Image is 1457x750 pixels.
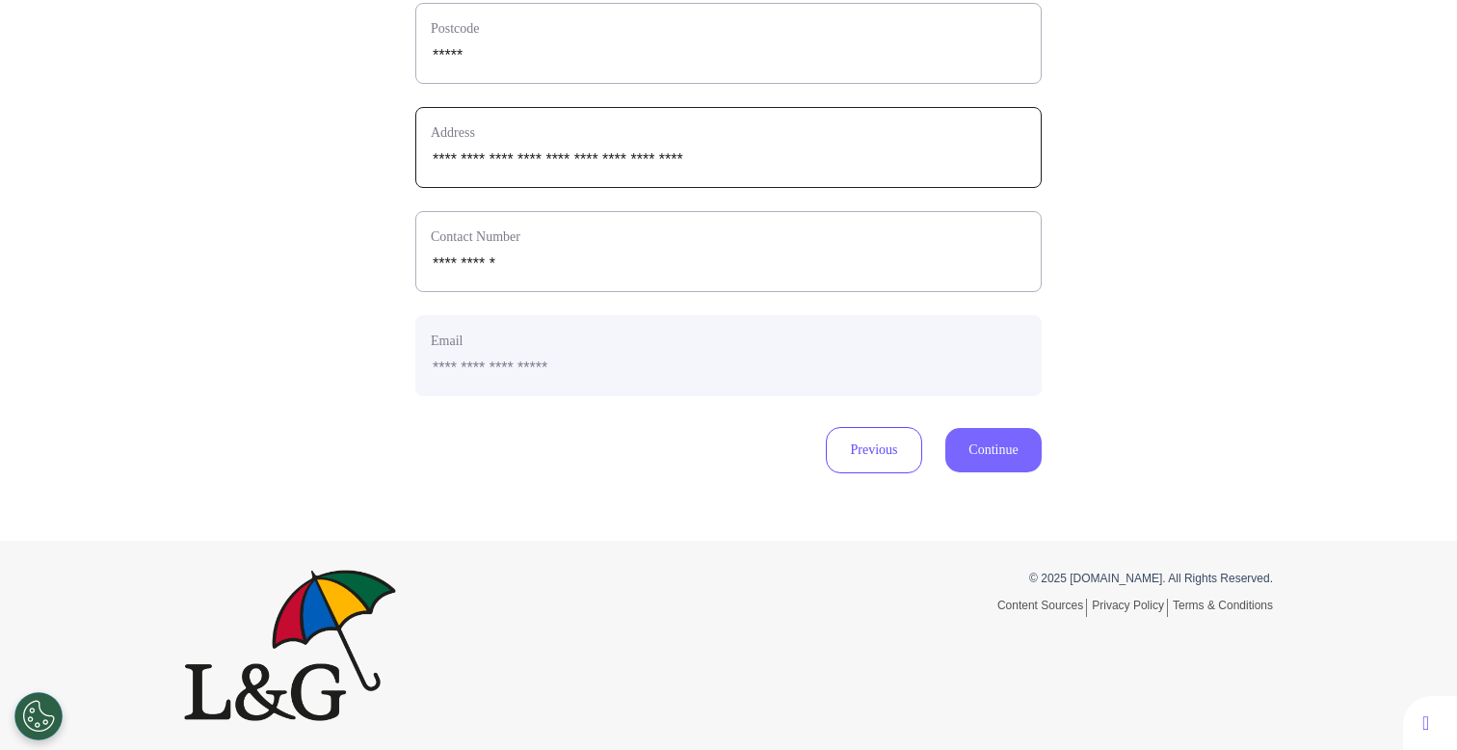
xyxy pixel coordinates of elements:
label: Contact Number [431,227,1026,247]
a: Content Sources [997,599,1087,617]
label: Postcode [431,18,1026,39]
label: Address [431,122,1026,143]
img: Spectrum.Life logo [184,570,396,720]
button: Continue [945,428,1042,472]
p: © 2025 [DOMAIN_NAME]. All Rights Reserved. [743,570,1273,587]
button: Open Preferences [14,692,63,740]
button: Previous [826,427,922,473]
label: Email [431,331,1026,351]
a: Privacy Policy [1092,599,1168,617]
a: Terms & Conditions [1173,599,1273,612]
